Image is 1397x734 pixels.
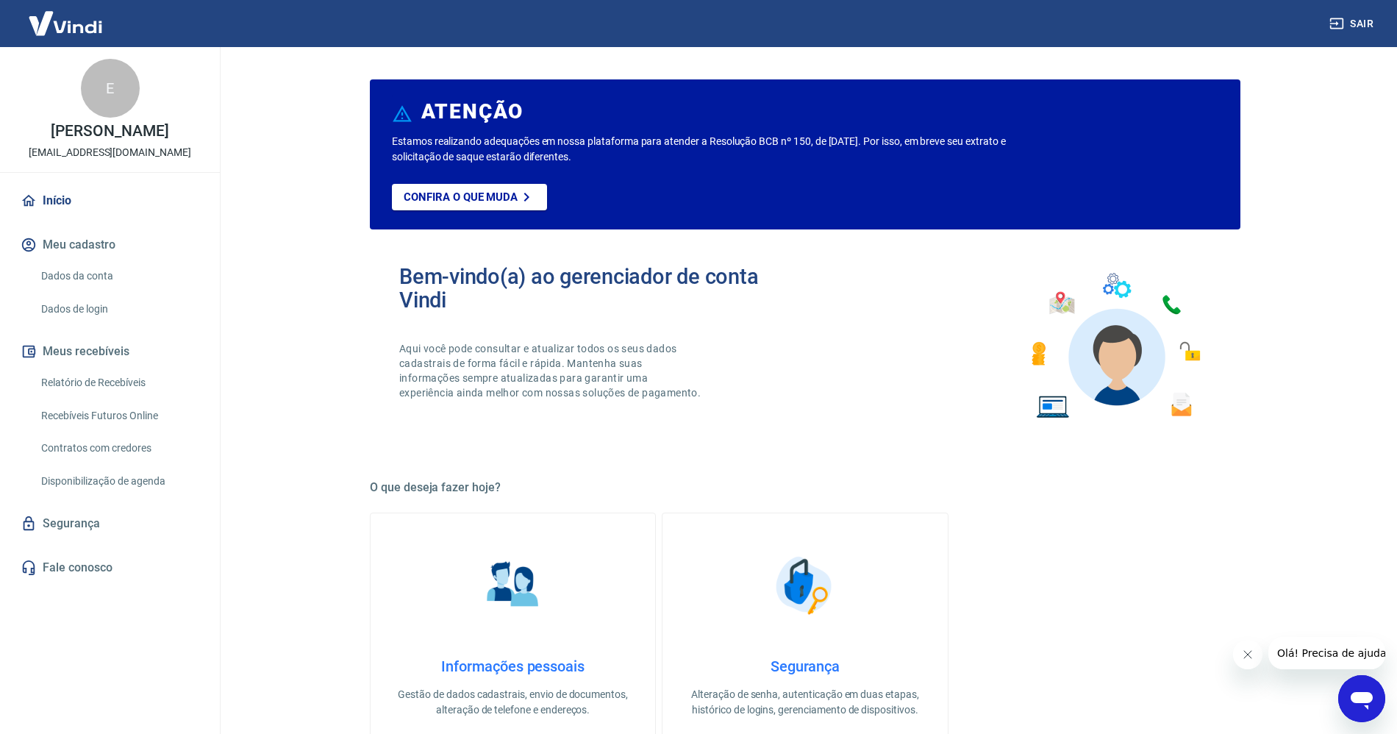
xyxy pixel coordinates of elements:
a: Segurança [18,507,202,540]
h4: Segurança [686,658,923,675]
button: Meus recebíveis [18,335,202,368]
p: Estamos realizando adequações em nossa plataforma para atender a Resolução BCB nº 150, de [DATE].... [392,134,1053,165]
a: Fale conosco [18,552,202,584]
a: Contratos com credores [35,433,202,463]
a: Dados da conta [35,261,202,291]
img: Segurança [768,549,842,622]
p: Gestão de dados cadastrais, envio de documentos, alteração de telefone e endereços. [394,687,632,718]
p: [EMAIL_ADDRESS][DOMAIN_NAME] [29,145,191,160]
button: Sair [1326,10,1379,38]
div: E [81,59,140,118]
a: Disponibilização de agenda [35,466,202,496]
img: Vindi [18,1,113,46]
a: Dados de login [35,294,202,324]
p: Confira o que muda [404,190,518,204]
iframe: Mensagem da empresa [1268,637,1385,669]
img: Imagem de um avatar masculino com diversos icones exemplificando as funcionalidades do gerenciado... [1018,265,1211,427]
h5: O que deseja fazer hoje? [370,480,1240,495]
p: [PERSON_NAME] [51,124,168,139]
h4: Informações pessoais [394,658,632,675]
h2: Bem-vindo(a) ao gerenciador de conta Vindi [399,265,805,312]
iframe: Botão para abrir a janela de mensagens [1338,675,1385,722]
p: Aqui você pode consultar e atualizar todos os seus dados cadastrais de forma fácil e rápida. Mant... [399,341,704,400]
a: Recebíveis Futuros Online [35,401,202,431]
img: Informações pessoais [476,549,550,622]
p: Alteração de senha, autenticação em duas etapas, histórico de logins, gerenciamento de dispositivos. [686,687,923,718]
button: Meu cadastro [18,229,202,261]
h6: ATENÇÃO [421,104,524,119]
a: Início [18,185,202,217]
span: Olá! Precisa de ajuda? [9,10,124,22]
a: Relatório de Recebíveis [35,368,202,398]
iframe: Fechar mensagem [1233,640,1262,669]
a: Confira o que muda [392,184,547,210]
